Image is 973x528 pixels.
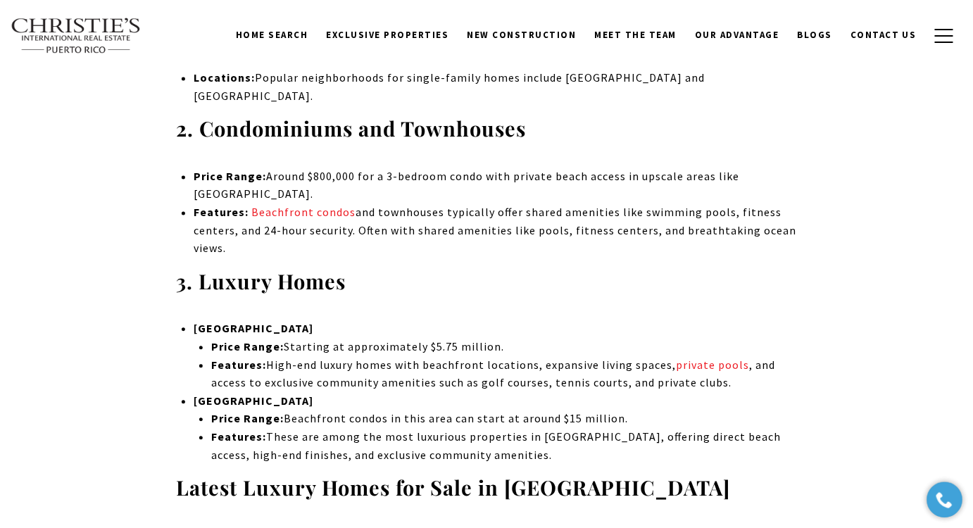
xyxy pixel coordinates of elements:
[194,168,797,204] p: Around $800,000 for a 3-bedroom condo with private beach access in upscale areas like [GEOGRAPHIC...
[789,22,842,49] a: Blogs
[194,322,313,336] strong: [GEOGRAPHIC_DATA]
[176,474,730,501] strong: Latest Luxury Homes for Sale in [GEOGRAPHIC_DATA]
[686,22,789,49] a: Our Advantage
[211,410,797,429] p: Beachfront condos in this area can start at around $15 million.
[176,115,526,142] strong: 2. Condominiums and Townhouses
[194,206,249,220] strong: Features:
[211,339,797,357] p: Starting at approximately $5.75 million.
[194,170,266,184] strong: Price Range:
[318,22,458,49] a: Exclusive Properties
[194,70,797,106] p: Popular neighborhoods for single-family homes include [GEOGRAPHIC_DATA] and [GEOGRAPHIC_DATA].
[11,18,142,54] img: Christie's International Real Estate text transparent background
[251,206,356,220] a: Beachfront condos
[327,29,449,41] span: Exclusive Properties
[586,22,686,49] a: Meet the Team
[194,204,797,258] p: and townhouses typically offer shared amenities like swimming pools, fitness centers, and 24-hour...
[227,22,318,49] a: Home Search
[211,357,797,393] p: High-end luxury homes with beachfront locations, expansive living spaces, , and access to exclusi...
[926,15,962,56] button: button
[176,268,346,295] strong: 3. Luxury Homes
[211,358,266,372] strong: Features:
[676,358,749,372] a: private pools - open in a new tab
[211,412,284,426] strong: Price Range:
[194,71,255,85] strong: Locations:
[211,429,797,465] p: These are among the most luxurious properties in [GEOGRAPHIC_DATA], offering direct beach access,...
[194,394,313,408] strong: [GEOGRAPHIC_DATA]
[467,29,577,41] span: New Construction
[211,340,284,354] strong: Price Range:
[458,22,586,49] a: New Construction
[211,430,266,444] strong: Features:
[850,29,917,41] span: Contact Us
[798,29,833,41] span: Blogs
[695,29,779,41] span: Our Advantage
